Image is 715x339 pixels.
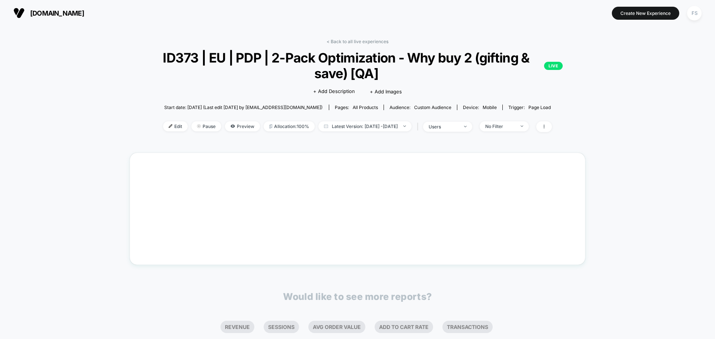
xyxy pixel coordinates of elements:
[269,124,272,128] img: rebalance
[152,50,563,81] span: ID373 | EU | PDP | 2-Pack Optimization - Why buy 2 (gifting & save) [QA]
[508,105,551,110] div: Trigger:
[327,39,388,44] a: < Back to all live experiences
[390,105,451,110] div: Audience:
[485,124,515,129] div: No Filter
[353,105,378,110] span: all products
[163,121,188,131] span: Edit
[521,125,523,127] img: end
[264,121,315,131] span: Allocation: 100%
[528,105,551,110] span: Page Load
[414,105,451,110] span: Custom Audience
[197,124,201,128] img: end
[225,121,260,131] span: Preview
[11,7,86,19] button: [DOMAIN_NAME]
[464,126,467,127] img: end
[335,105,378,110] div: Pages:
[415,121,423,132] span: |
[164,105,322,110] span: Start date: [DATE] (Last edit [DATE] by [EMAIL_ADDRESS][DOMAIN_NAME])
[191,121,221,131] span: Pause
[483,105,497,110] span: mobile
[169,124,172,128] img: edit
[313,88,355,95] span: + Add Description
[324,124,328,128] img: calendar
[318,121,411,131] span: Latest Version: [DATE] - [DATE]
[30,9,84,17] span: [DOMAIN_NAME]
[429,124,458,129] div: users
[457,105,502,110] span: Device:
[283,291,432,302] p: Would like to see more reports?
[370,89,402,95] span: + Add Images
[612,7,679,20] button: Create New Experience
[685,6,704,21] button: FS
[13,7,25,19] img: Visually logo
[442,321,493,333] li: Transactions
[264,321,299,333] li: Sessions
[687,6,702,20] div: FS
[375,321,433,333] li: Add To Cart Rate
[220,321,254,333] li: Revenue
[544,62,563,70] p: LIVE
[403,125,406,127] img: end
[308,321,365,333] li: Avg Order Value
